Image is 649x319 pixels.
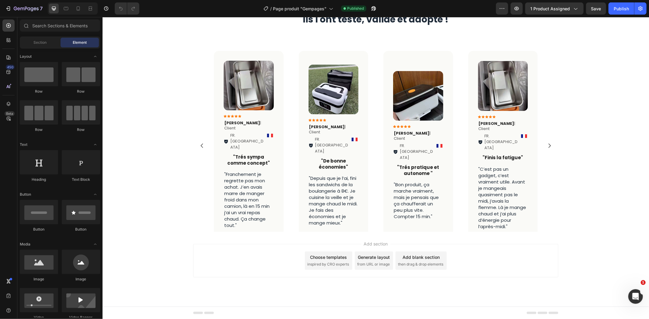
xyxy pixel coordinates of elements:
p: "Finis la fatigue" [376,138,425,144]
span: Add section [259,224,288,230]
div: Button [62,227,100,232]
p: FR. [GEOGRAPHIC_DATA] [382,116,416,134]
div: Image [20,276,58,282]
button: Save [586,2,606,15]
button: Carousel Next Arrow [439,121,455,136]
div: Undo/Redo [115,2,139,15]
p: "Bon produit, ça marche vraiment, mais je pensais que ça chaufferait un peu plus vite. Compter 15... [291,164,340,203]
p: "Franchement je regrette pas mon achat. J’en avais marre de manger froid dans mon camion, là en 1... [122,154,171,211]
span: Button [20,192,31,197]
img: gempages_584826131627115077-26553c9a-87d2-4451-9ec1-ab7a5d9d26f2.svg [291,54,341,104]
img: gempages_584826131627115077-50479e7e-7f84-45db-8bde-96ceb16952f6.svg [164,115,171,122]
p: | Client [122,104,171,114]
img: gempages_584826131627115077-50479e7e-7f84-45db-8bde-96ceb16952f6.svg [333,125,341,132]
div: Background Image [281,34,351,224]
iframe: Intercom live chat [628,289,643,304]
span: Page produit "Gempages" [273,5,326,12]
div: Row [20,127,58,132]
p: FR. [GEOGRAPHIC_DATA] [128,115,162,133]
input: Search Sections & Elements [20,19,100,32]
span: / [270,5,272,12]
strong: [PERSON_NAME] [207,107,243,113]
span: Element [73,40,87,45]
p: FR. [GEOGRAPHIC_DATA] [213,119,246,137]
p: | Client [291,114,340,124]
div: Publish [614,5,629,12]
div: Row [62,89,100,94]
img: gempages_584826131627115077-3a91c333-c2d4-46d3-a800-c8edcb870c89.svg [375,44,426,94]
span: 1 product assigned [530,5,570,12]
strong: [PERSON_NAME] [291,113,327,119]
span: Save [591,6,601,11]
span: then drag & drop elements [295,245,341,250]
p: "De bonne économies" [207,141,256,153]
div: 450 [6,65,15,70]
p: | Client [207,108,256,118]
p: FR. [GEOGRAPHIC_DATA] [297,126,331,144]
button: Carousel Back Arrow [92,121,107,136]
img: gempages_584826131627115077-50479e7e-7f84-45db-8bde-96ceb16952f6.svg [418,115,425,123]
span: Layout [20,54,32,59]
img: gempages_584826131627115077-3a91c333-c2d4-46d3-a800-c8edcb870c89.svg [121,43,171,94]
img: gempages_584826131627115077-50479e7e-7f84-45db-8bde-96ceb16952f6.svg [248,118,256,126]
p: 7 [40,5,43,12]
div: Row [20,89,58,94]
div: Image [62,276,100,282]
div: Choose templates [208,237,245,243]
button: Publish [609,2,634,15]
div: Background Image [366,34,435,224]
span: Toggle open [90,52,100,61]
iframe: Design area [103,17,649,319]
span: Section [34,40,47,45]
div: Generate layout [256,237,288,243]
p: "C’est pas un gadget, c’est vraiment utile. Avant je mangeais quasiment pas le midi, j’avais la f... [376,149,425,213]
div: Heading [20,177,58,182]
span: Toggle open [90,140,100,149]
span: Toggle open [90,239,100,249]
span: from URL or image [255,245,287,250]
button: 7 [2,2,45,15]
button: 1 product assigned [525,2,584,15]
div: Text Block [62,177,100,182]
img: gempages_584826131627115077-006b3372-8754-4c2f-9bca-0226b850bf00.svg [206,47,256,98]
p: "Trés sympa comme concept" [122,137,171,149]
span: Media [20,242,30,247]
div: Beta [5,111,15,116]
span: Toggle open [90,190,100,199]
span: inspired by CRO experts [205,245,246,250]
div: Add blank section [300,237,337,243]
div: Row [62,127,100,132]
p: | Client [376,104,425,115]
span: 1 [641,280,646,285]
p: "Depuis que je l’ai, fini les sandwichs de la boulangerie à 8€. Je cuisine la veille et je mange ... [207,158,256,209]
div: Background Image [196,34,266,224]
p: "Trés pratique et autonome " [291,147,340,159]
strong: [PERSON_NAME] [122,103,158,109]
div: Button [20,227,58,232]
strong: [PERSON_NAME] [376,104,412,109]
span: Published [347,6,364,11]
span: Text [20,142,27,147]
